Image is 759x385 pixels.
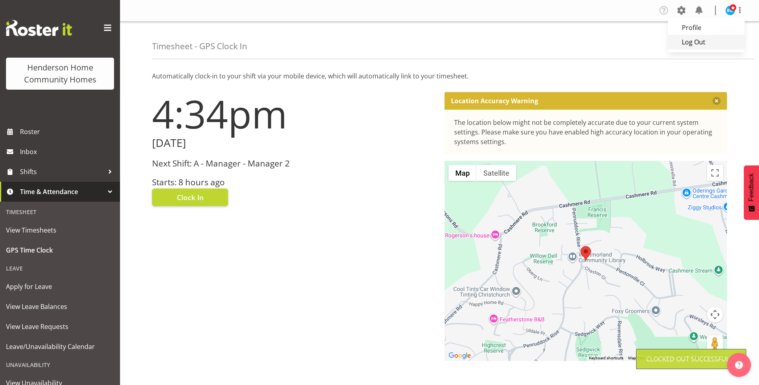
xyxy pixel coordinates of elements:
a: Profile [668,20,745,35]
button: Toggle fullscreen view [707,165,723,181]
h4: Timesheet - GPS Clock In [152,42,247,51]
div: Leave [2,260,118,277]
span: Inbox [20,146,116,158]
span: Map data ©2025 Google [628,356,672,360]
a: View Leave Requests [2,317,118,337]
a: View Timesheets [2,220,118,240]
span: Time & Attendance [20,186,104,198]
img: Google [447,351,473,361]
p: Automatically clock-in to your shift via your mobile device, which will automatically link to you... [152,71,727,81]
img: Rosterit website logo [6,20,72,36]
div: The location below might not be completely accurate due to your current system settings. Please m... [454,118,718,146]
span: View Timesheets [6,224,114,236]
button: Show street map [449,165,477,181]
a: View Leave Balances [2,297,118,317]
span: Clock In [177,192,204,203]
button: Feedback - Show survey [744,165,759,220]
button: Clock In [152,188,228,206]
a: Log Out [668,35,745,49]
button: Close message [713,97,721,105]
span: GPS Time Clock [6,244,114,256]
img: barbara-dunlop8515.jpg [725,6,735,15]
span: Apply for Leave [6,281,114,293]
a: Apply for Leave [2,277,118,297]
img: help-xxl-2.png [735,361,743,369]
span: View Leave Balances [6,301,114,313]
button: Drag Pegman onto the map to open Street View [707,335,723,351]
h2: [DATE] [152,137,435,149]
button: Keyboard shortcuts [589,355,623,361]
button: Show satellite imagery [477,165,516,181]
span: Leave/Unavailability Calendar [6,341,114,353]
div: Henderson Home Community Homes [14,62,106,86]
h3: Starts: 8 hours ago [152,178,435,187]
div: Clocked out Successfully [646,354,736,364]
div: Timesheet [2,204,118,220]
button: Map camera controls [707,307,723,323]
div: Unavailability [2,357,118,373]
a: Leave/Unavailability Calendar [2,337,118,357]
span: Roster [20,126,116,138]
h3: Next Shift: A - Manager - Manager 2 [152,159,435,168]
a: Open this area in Google Maps (opens a new window) [447,351,473,361]
span: View Leave Requests [6,321,114,333]
a: GPS Time Clock [2,240,118,260]
span: Feedback [748,173,755,201]
p: Location Accuracy Warning [451,97,538,105]
span: Shifts [20,166,104,178]
h1: 4:34pm [152,92,435,135]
